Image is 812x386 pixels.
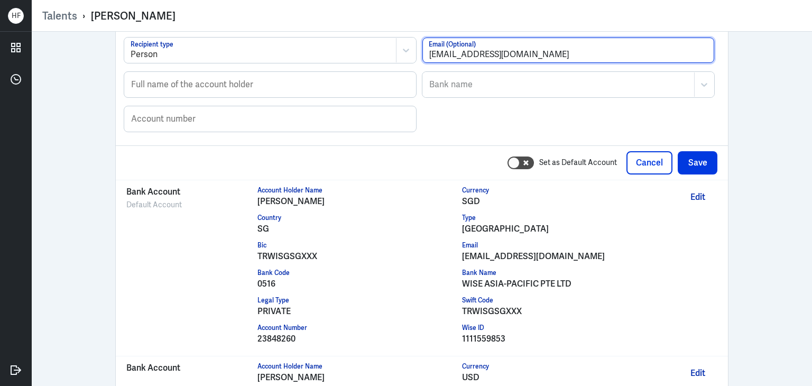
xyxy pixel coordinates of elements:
div: [PERSON_NAME] [91,9,176,23]
input: Email (Optional) [422,38,714,63]
div: [EMAIL_ADDRESS][DOMAIN_NAME] [462,250,667,263]
div: TRWISGSGXXX [257,250,463,263]
div: Wise ID [462,323,667,333]
div: [PERSON_NAME] [257,195,463,208]
div: PRIVATE [257,305,463,318]
div: SG [257,223,463,235]
p: › [77,9,91,23]
div: 1111559853 [462,333,667,345]
div: Type [462,213,667,223]
div: Email [462,241,667,250]
div: Currency [462,186,667,195]
button: Edit [678,362,717,385]
a: Talents [42,9,77,23]
p: Bank Account [126,362,215,374]
div: Swift Code [462,296,667,305]
div: Bank Name [462,268,667,278]
div: [GEOGRAPHIC_DATA] [462,223,667,235]
div: SGD [462,195,667,208]
span: Default Account [126,200,182,209]
div: Legal Type [257,296,463,305]
div: Account Holder Name [257,186,463,195]
div: Bic [257,241,463,250]
div: H F [8,8,24,24]
div: 23848260 [257,333,463,345]
div: TRWISGSGXXX [462,305,667,318]
div: Account Number [257,323,463,333]
div: WISE ASIA-PACIFIC PTE LTD [462,278,667,290]
button: Save [678,151,717,174]
button: Cancel [626,151,672,174]
button: Edit [678,186,717,209]
div: Bank Code [257,268,463,278]
div: 0516 [257,278,463,290]
p: Bank Account [126,186,215,198]
input: Account number [124,106,416,132]
div: Country [257,213,463,223]
div: [PERSON_NAME] [257,371,463,384]
div: Account Holder Name [257,362,463,371]
div: USD [462,371,667,384]
div: Currency [462,362,667,371]
label: Set as Default Account [539,157,617,168]
input: Full name of the account holder [124,72,416,97]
